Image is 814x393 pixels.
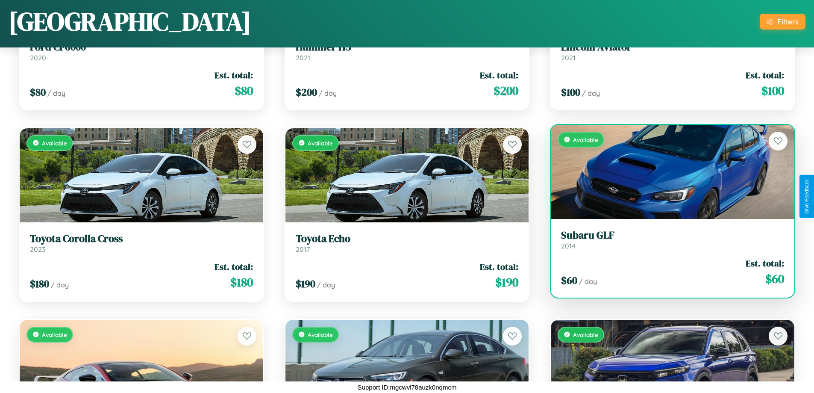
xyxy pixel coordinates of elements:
span: / day [582,89,600,98]
span: Est. total: [480,260,518,273]
span: $ 180 [30,277,49,291]
h3: Ford CF6000 [30,41,253,53]
span: $ 80 [30,85,46,99]
span: 2023 [30,245,45,254]
h3: Subaru GLF [561,229,784,242]
span: $ 180 [230,274,253,291]
div: Give Feedback [804,179,810,214]
span: 2014 [561,242,576,250]
h3: Hummer H3 [296,41,519,53]
span: / day [317,281,335,289]
span: Est. total: [215,260,253,273]
span: Est. total: [746,69,784,81]
span: 2017 [296,245,310,254]
span: / day [47,89,65,98]
span: Available [308,139,333,147]
span: Available [573,331,598,338]
span: Est. total: [480,69,518,81]
span: $ 100 [761,82,784,99]
span: 2021 [561,53,576,62]
span: $ 200 [494,82,518,99]
span: Available [42,331,67,338]
span: / day [319,89,337,98]
span: 2021 [296,53,310,62]
span: $ 60 [765,270,784,287]
h3: Toyota Corolla Cross [30,233,253,245]
a: Toyota Echo2017 [296,233,519,254]
a: Ford CF60002020 [30,41,253,62]
span: / day [579,277,597,286]
span: $ 80 [235,82,253,99]
span: Available [573,136,598,143]
h3: Toyota Echo [296,233,519,245]
span: $ 190 [495,274,518,291]
a: Lincoln Aviator2021 [561,41,784,62]
span: $ 190 [296,277,315,291]
p: Support ID: mgcwvl78auzk0nqmcm [358,381,457,393]
span: Est. total: [746,257,784,269]
span: Available [308,331,333,338]
div: Filters [777,17,799,26]
span: $ 100 [561,85,580,99]
button: Filters [760,14,805,30]
a: Hummer H32021 [296,41,519,62]
span: $ 60 [561,273,577,287]
a: Toyota Corolla Cross2023 [30,233,253,254]
h1: [GEOGRAPHIC_DATA] [9,4,251,39]
h3: Lincoln Aviator [561,41,784,53]
span: Est. total: [215,69,253,81]
span: Available [42,139,67,147]
span: 2020 [30,53,46,62]
a: Subaru GLF2014 [561,229,784,250]
span: $ 200 [296,85,317,99]
span: / day [51,281,69,289]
